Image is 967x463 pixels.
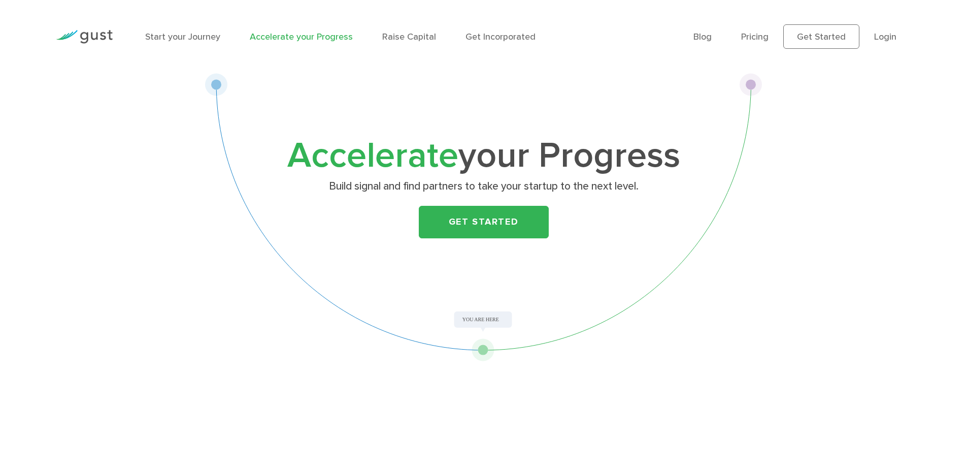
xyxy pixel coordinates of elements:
[382,32,436,42] a: Raise Capital
[287,179,680,194] p: Build signal and find partners to take your startup to the next level.
[145,32,220,42] a: Start your Journey
[283,140,684,172] h1: your Progress
[419,206,549,238] a: Get Started
[287,134,458,177] span: Accelerate
[741,32,769,42] a: Pricing
[874,32,896,42] a: Login
[693,32,712,42] a: Blog
[56,30,113,44] img: Gust Logo
[465,32,536,42] a: Get Incorporated
[783,24,859,49] a: Get Started
[250,32,353,42] a: Accelerate your Progress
